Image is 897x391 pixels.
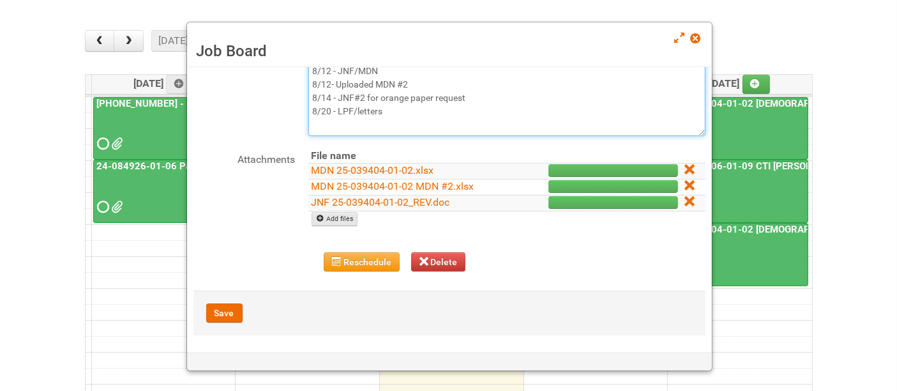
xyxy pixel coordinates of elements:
a: Add an event [742,75,771,94]
span: Requested [98,203,107,211]
label: Attachments [193,149,296,167]
span: [DATE] [133,77,194,89]
textarea: estimated outgo n300 8/12 - JNF/MDN 8/12- Uploaded MDN #2 8/14 - JNF#2 for orange paper request [308,47,705,136]
a: 24-084926-01-06 Pack Collab Wand Tint [94,160,279,172]
button: Reschedule [324,252,400,272]
a: 24-084926-01-06 Pack Collab Wand Tint [93,160,232,223]
a: MDN 25-039404-01-02.xlsx [312,164,434,176]
button: Save [206,303,243,323]
span: grp 1001 2..jpg group 1001 1..jpg MOR 24-084926-01-08.xlsm Labels 24-084926-01-06 Pack Collab Wan... [112,203,121,211]
span: MDN 25-032854-01-08 Left overs.xlsx MOR 25-032854-01-08.xlsm 25_032854_01_LABELS_Lion.xlsx MDN 25... [112,139,121,148]
span: [DATE] [710,77,771,89]
a: 25-016806-01-09 CTI [PERSON_NAME] Bar Superior HUT [669,160,808,223]
th: File name [308,149,496,164]
h3: Job Board [197,42,702,61]
a: Add an event [166,75,194,94]
span: Requested [98,139,107,148]
a: MDN 25-039404-01-02 MDN #2.xlsx [312,180,474,192]
a: [PHONE_NUMBER] - R+F InnoCPT [93,97,232,160]
button: Delete [411,252,466,272]
a: Add files [312,212,358,226]
a: JNF 25-039404-01-02_REV.doc [312,196,450,208]
a: [PHONE_NUMBER] - R+F InnoCPT [94,98,245,109]
button: [DATE] [151,30,195,52]
a: 25-039404-01-02 [DEMOGRAPHIC_DATA] Wet Shave SQM - photo slot [669,223,808,286]
a: 25-039404-01-02 [DEMOGRAPHIC_DATA] Wet Shave SQM [669,97,808,160]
